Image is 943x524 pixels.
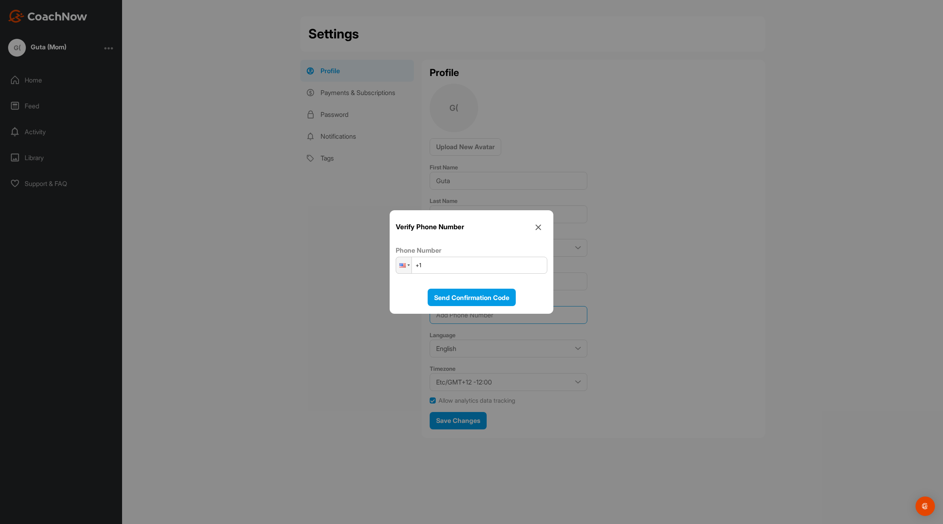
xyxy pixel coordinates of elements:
[396,245,547,255] label: Phone Number
[428,289,516,306] button: Send Confirmation Code
[396,257,547,274] input: 1 (702) 123-4567
[396,222,464,232] h4: Verify Phone Number
[396,257,411,273] div: United States: + 1
[916,497,935,516] div: Open Intercom Messenger
[434,294,509,302] span: Send Confirmation Code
